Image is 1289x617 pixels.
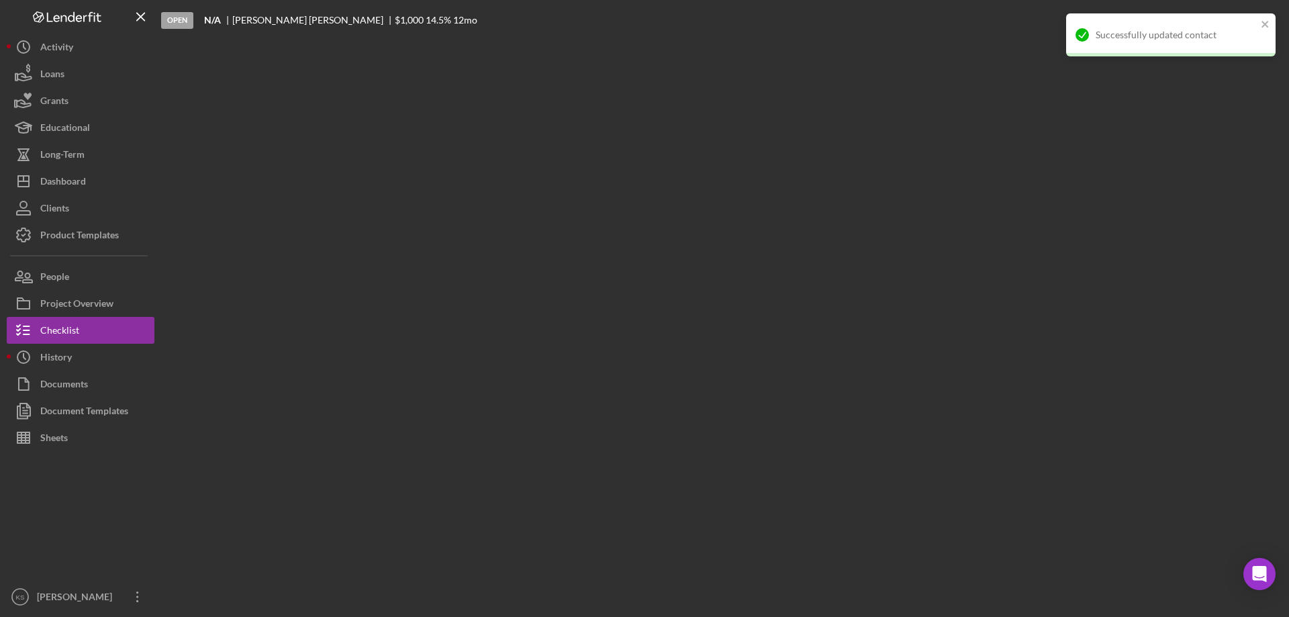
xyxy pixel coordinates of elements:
div: Dashboard [40,168,86,198]
div: Loans [40,60,64,91]
button: Educational [7,114,154,141]
button: Sheets [7,424,154,451]
button: Dashboard [7,168,154,195]
div: Documents [40,371,88,401]
div: Product Templates [40,222,119,252]
text: KS [16,594,25,601]
button: Document Templates [7,397,154,424]
div: Educational [40,114,90,144]
span: $1,000 [395,14,424,26]
button: Long-Term [7,141,154,168]
div: 12 mo [453,15,477,26]
button: Documents [7,371,154,397]
div: People [40,263,69,293]
button: History [7,344,154,371]
div: Document Templates [40,397,128,428]
div: History [40,344,72,374]
div: Checklist [40,317,79,347]
button: Loans [7,60,154,87]
div: Activity [40,34,73,64]
div: 14.5 % [426,15,451,26]
button: Grants [7,87,154,114]
div: Project Overview [40,290,113,320]
button: Activity [7,34,154,60]
div: Grants [40,87,68,117]
div: Successfully updated contact [1096,30,1257,40]
button: People [7,263,154,290]
div: Sheets [40,424,68,455]
button: Checklist [7,317,154,344]
div: [PERSON_NAME] [34,583,121,614]
div: Clients [40,195,69,225]
div: Open [161,12,193,29]
button: KS[PERSON_NAME] [7,583,154,610]
b: N/A [204,15,221,26]
div: [PERSON_NAME] [PERSON_NAME] [232,15,395,26]
div: Long-Term [40,141,85,171]
button: close [1261,19,1270,32]
button: Project Overview [7,290,154,317]
div: Open Intercom Messenger [1243,558,1276,590]
button: Clients [7,195,154,222]
button: Product Templates [7,222,154,248]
